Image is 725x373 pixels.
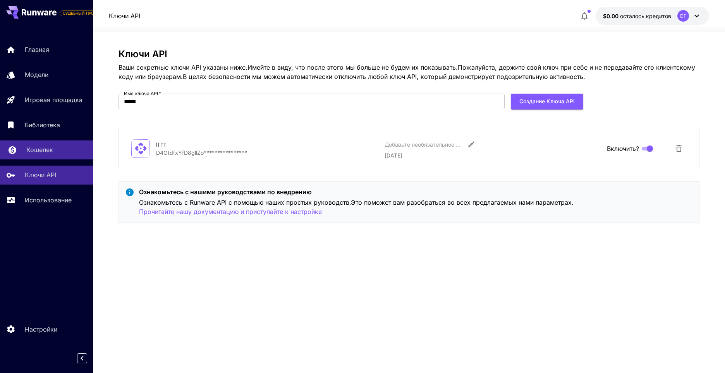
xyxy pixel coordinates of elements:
div: $0.00 [603,12,671,20]
ya-tr-span: Создание ключа API [519,97,575,106]
ya-tr-span: Модели [25,71,48,79]
div: Добавьте необязательное описание или комментарий [385,140,462,149]
ya-tr-span: Ознакомьтесь с Runware API с помощью наших простых руководств. [139,198,351,206]
ya-tr-span: Имя ключа API [124,91,158,96]
ya-tr-span: $0.00 [603,13,618,19]
ya-tr-span: осталось кредитов [620,13,671,19]
div: Свернуть боковую панель [83,351,93,365]
ya-tr-span: Включить? [607,145,639,152]
ya-tr-span: Это поможет вам разобраться во всех предлагаемых нами параметрах. [351,198,574,206]
ya-tr-span: СГ [680,14,687,19]
ya-tr-span: СУДЕБНЫЙ ПРОЦЕСС [63,11,105,15]
span: Добавьте свою платёжную карту, чтобы воспользоваться всеми функциями платформы. [60,9,108,18]
ya-tr-span: Имейте в виду, что после этого мы больше не будем их показывать. [247,63,458,71]
ya-tr-span: Ключи API [119,48,167,60]
button: Создание ключа API [511,94,583,110]
ya-tr-span: Библиотека [25,121,60,129]
ya-tr-span: Ваши секретные ключи API указаны ниже. [119,63,247,71]
ya-tr-span: В целях безопасности мы можем автоматически отключить любой ключ API, который демонстрирует подоз... [183,73,585,80]
button: Удалить ключ API [671,141,687,156]
button: Свернуть боковую панель [77,353,87,363]
ya-tr-span: Ключи API [25,171,56,179]
ya-tr-span: Игровая площадка [25,96,82,104]
nav: панировочный сухарь [109,11,140,21]
a: Ключи API [109,11,140,21]
button: Редактировать [464,137,478,151]
ya-tr-span: Ознакомьтесь с нашими руководствами по внедрению [139,188,312,196]
button: $0.00СГ [595,7,709,25]
ya-tr-span: Использование [25,196,72,204]
ya-tr-span: Ключи API [109,12,140,20]
ya-tr-span: Прочитайте нашу документацию и приступайте к настройке [139,208,322,216]
ya-tr-span: Настройки [25,325,57,333]
ya-tr-span: Кошелек [26,146,53,154]
ya-tr-span: II тг [156,141,166,148]
ya-tr-span: Главная [25,46,49,53]
button: Прочитайте нашу документацию и приступайте к настройке [139,207,322,217]
ya-tr-span: [DATE] [385,152,402,159]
